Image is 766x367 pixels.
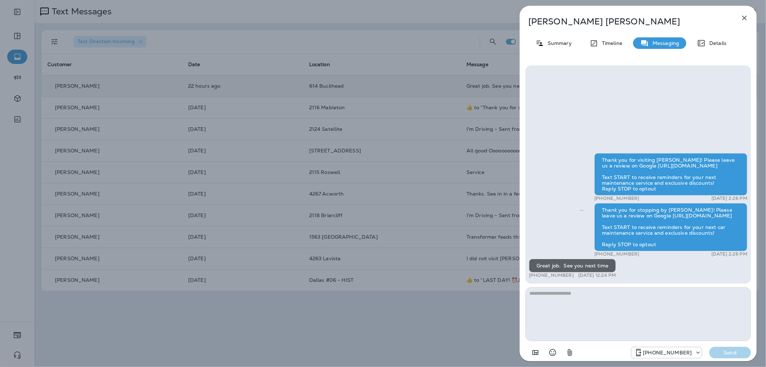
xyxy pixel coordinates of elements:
p: [DATE] 12:24 PM [578,272,616,278]
p: Summary [544,40,572,46]
button: Add in a premade template [528,345,543,360]
p: Details [706,40,726,46]
p: [PHONE_NUMBER] [529,272,574,278]
span: Sent [580,206,584,213]
p: Timeline [598,40,622,46]
div: Great job. See you next time [529,259,616,272]
p: [DATE] 2:26 PM [711,196,747,201]
button: Select an emoji [546,345,560,360]
div: Thank you for stopping by [PERSON_NAME]! Please leave us a review on Google [URL][DOMAIN_NAME] Te... [594,203,747,251]
div: Thank you for visiting [PERSON_NAME]! Please leave us a review on Google [URL][DOMAIN_NAME] Text ... [594,153,747,196]
p: [PERSON_NAME] [PERSON_NAME] [528,17,724,27]
p: [PHONE_NUMBER] [594,196,639,201]
p: Messaging [649,40,679,46]
div: +1 (470) 480-0229 [631,348,702,357]
p: [PHONE_NUMBER] [643,350,692,355]
p: [DATE] 2:26 PM [711,251,747,257]
p: [PHONE_NUMBER] [594,251,639,257]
